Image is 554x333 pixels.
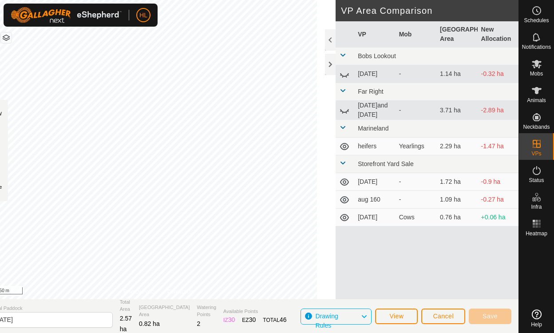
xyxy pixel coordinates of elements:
span: 2.57 ha [120,315,132,333]
td: -0.32 ha [478,65,518,83]
td: +0.06 ha [478,209,518,226]
div: Cows [399,213,433,222]
td: 2.29 ha [436,138,477,155]
th: Mob [396,21,436,48]
div: IZ [223,315,235,325]
div: Yearlings [399,142,433,151]
th: VP [354,21,395,48]
div: - [399,177,433,186]
button: View [375,309,418,324]
span: Neckbands [523,124,550,130]
div: - [399,106,433,115]
td: -1.47 ha [478,138,518,155]
span: Storefront Yard Sale [358,160,414,167]
td: -0.27 ha [478,191,518,209]
td: [DATE]and [DATE] [354,101,395,120]
div: - [399,69,433,79]
td: aug 160 [354,191,395,209]
span: 30 [228,316,235,323]
span: Available Points [223,308,286,315]
div: EZ [242,315,256,325]
td: [DATE] [354,173,395,191]
span: 46 [280,316,287,323]
span: VPs [531,151,541,156]
th: New Allocation [478,21,518,48]
a: Privacy Policy [123,288,157,296]
td: 3.71 ha [436,101,477,120]
span: View [389,313,404,320]
span: Mobs [530,71,543,76]
td: -2.89 ha [478,101,518,120]
span: Far Right [358,88,384,95]
span: 0.82 ha [139,320,160,327]
td: 1.09 ha [436,191,477,209]
h2: VP Area Comparison [341,5,518,16]
span: Save [483,313,498,320]
span: Drawing Rules [315,313,338,329]
td: -0.9 ha [478,173,518,191]
div: - [399,195,433,204]
span: Heatmap [526,231,547,236]
a: Help [519,306,554,331]
span: Bobs Lookout [358,52,396,59]
span: Total Area [120,298,132,313]
td: 1.72 ha [436,173,477,191]
img: Gallagher Logo [11,7,122,23]
a: Contact Us [167,288,194,296]
button: Save [469,309,511,324]
span: Animals [527,98,546,103]
span: [GEOGRAPHIC_DATA] Area [139,304,190,318]
span: Schedules [524,18,549,23]
td: heifers [354,138,395,155]
th: [GEOGRAPHIC_DATA] Area [436,21,477,48]
td: [DATE] [354,65,395,83]
span: Infra [531,204,542,210]
button: Map Layers [1,32,12,43]
span: Status [529,178,544,183]
span: HL [139,11,147,20]
td: 1.14 ha [436,65,477,83]
span: Notifications [522,44,551,50]
td: 0.76 ha [436,209,477,226]
td: [DATE] [354,209,395,226]
span: Cancel [433,313,454,320]
span: 2 [197,320,201,327]
div: TOTAL [263,315,286,325]
span: Help [531,322,542,327]
span: 30 [249,316,256,323]
button: Cancel [421,309,465,324]
span: Marineland [358,125,388,132]
span: Watering Points [197,304,217,318]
